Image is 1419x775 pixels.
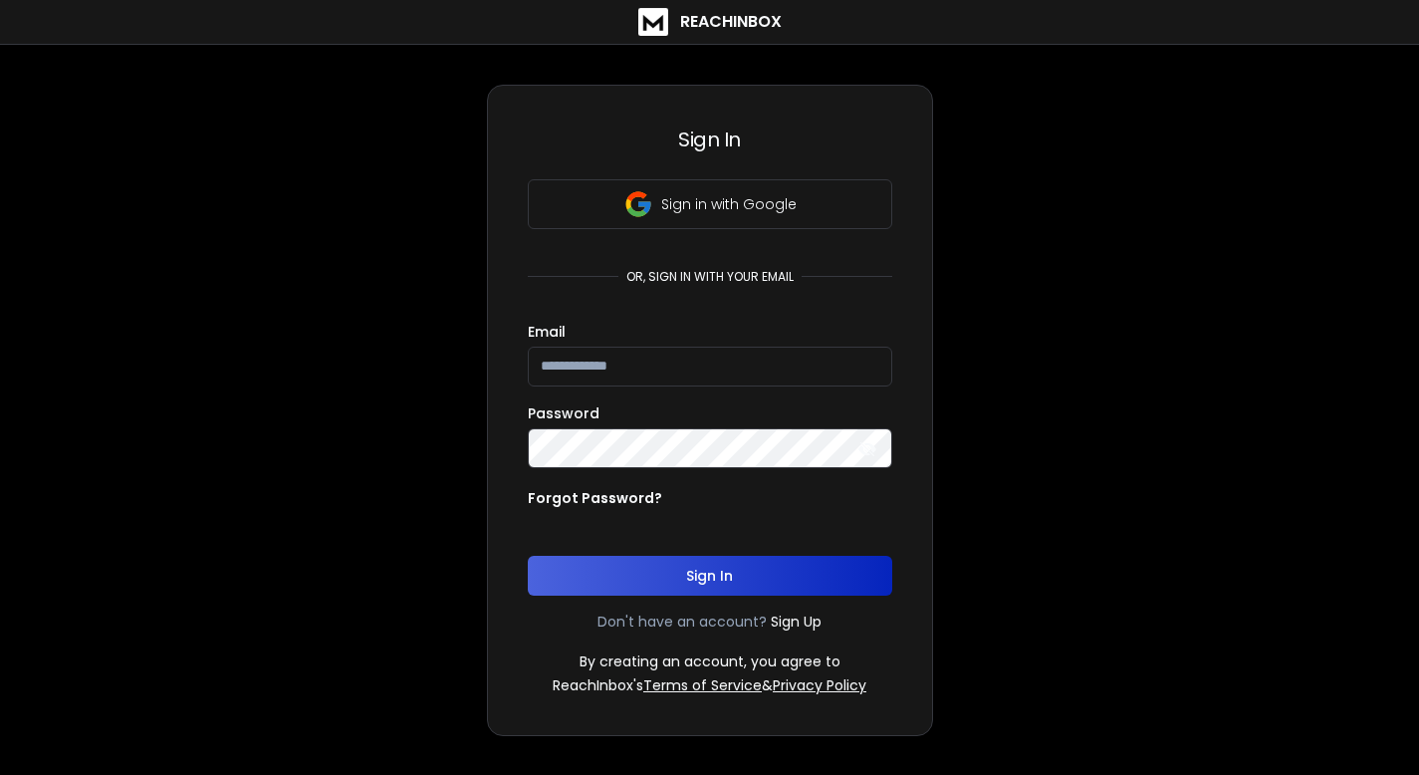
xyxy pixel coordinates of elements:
button: Sign In [528,556,892,596]
a: Sign Up [771,612,822,632]
h1: ReachInbox [680,10,782,34]
a: ReachInbox [638,8,782,36]
p: Don't have an account? [597,612,767,632]
h3: Sign In [528,126,892,153]
a: Privacy Policy [773,675,866,695]
p: Sign in with Google [661,194,797,214]
p: or, sign in with your email [618,269,802,285]
label: Email [528,325,566,339]
label: Password [528,406,599,420]
button: Sign in with Google [528,179,892,229]
img: logo [638,8,668,36]
p: By creating an account, you agree to [580,651,840,671]
a: Terms of Service [643,675,762,695]
p: ReachInbox's & [553,675,866,695]
p: Forgot Password? [528,488,662,508]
